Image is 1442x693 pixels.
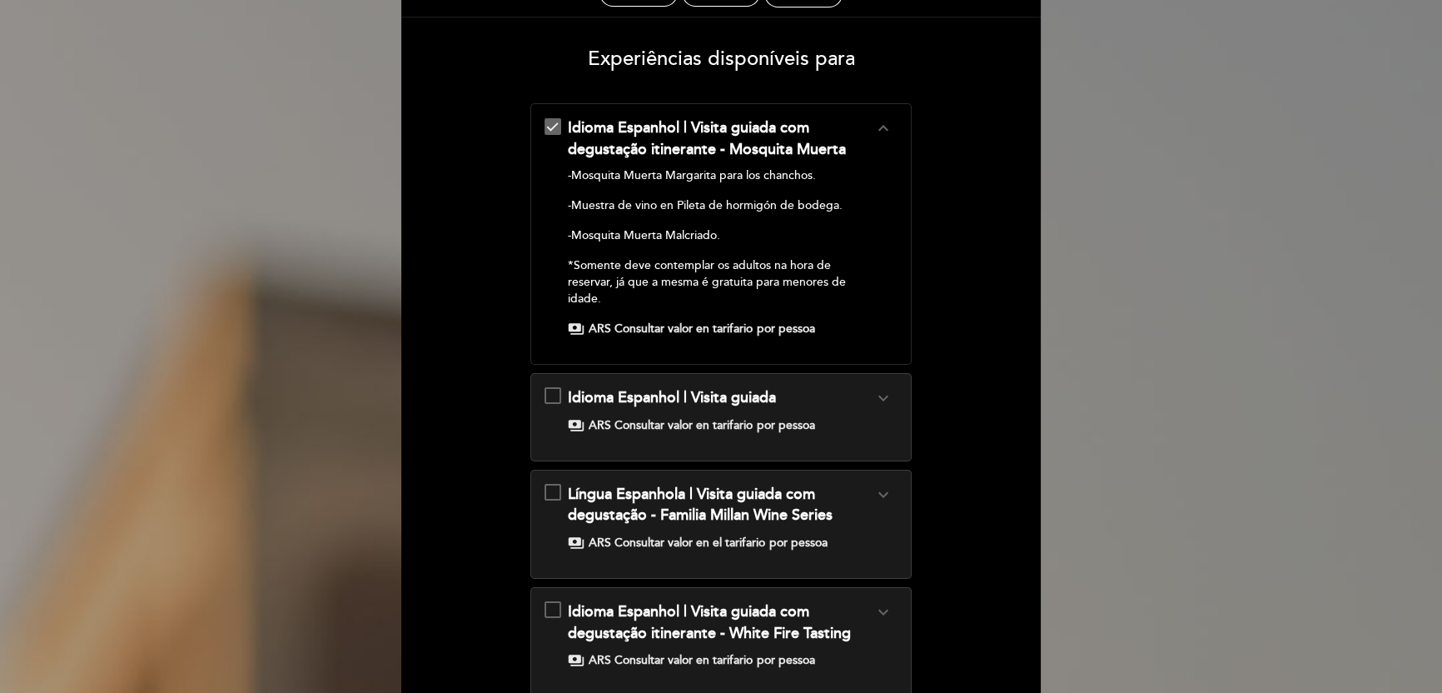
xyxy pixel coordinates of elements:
[868,387,898,409] button: expand_more
[544,117,898,337] md-checkbox: Idioma Espanhol | Visita guiada com degustação itinerante - Mosquita Muerta expand_more -Mosquita...
[568,652,584,669] span: payments
[568,321,584,337] span: payments
[868,484,898,506] button: expand_more
[588,47,855,71] span: Experiências disponíveis para
[868,117,898,139] button: expand_less
[757,321,815,337] span: por pessoa
[568,388,776,406] span: Idioma Espanhol | Visita guiada
[568,535,584,551] span: payments
[589,417,753,434] span: ARS Consultar valor en tarifario
[873,602,893,622] i: expand_more
[544,387,898,434] md-checkbox: Idioma Espanhol | Visita guiada expand_more Tour pela vinícola, patrimônio cultural de MendozaDeg...
[589,535,765,551] span: ARS Consultar valor en el tarifario
[568,602,851,642] span: Idioma Espanhol | Visita guiada com degustação itinerante - White Fire Tasting
[568,167,873,184] p: -Mosquita Muerta Margarita para los chanchos.
[589,652,753,669] span: ARS Consultar valor en tarifario
[568,197,873,214] p: -Muestra de vino en Pileta de hormigón de bodega.
[568,257,873,307] p: *Somente deve contemplar os adultos na hora de reservar, já que a mesma é gratuita para menores d...
[757,652,815,669] span: por pessoa
[568,227,873,244] p: -Mosquita Muerta Malcriado.
[568,118,846,158] span: Idioma Espanhol | Visita guiada com degustação itinerante - Mosquita Muerta
[544,484,898,551] md-checkbox: Língua Espanhola | Visita guiada com degustação - Familia Millan Wine Series expand_more -Satélit...
[568,485,833,525] span: Língua Espanhola | Visita guiada com degustação - Familia Millan Wine Series
[589,321,753,337] span: ARS Consultar valor en tarifario
[568,417,584,434] span: payments
[873,118,893,138] i: expand_less
[757,417,815,434] span: por pessoa
[873,388,893,408] i: expand_more
[868,601,898,623] button: expand_more
[873,485,893,505] i: expand_more
[544,601,898,669] md-checkbox: Idioma Espanhol | Visita guiada com degustação itinerante - White Fire Tasting expand_more -Fuego...
[769,535,828,551] span: por pessoa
